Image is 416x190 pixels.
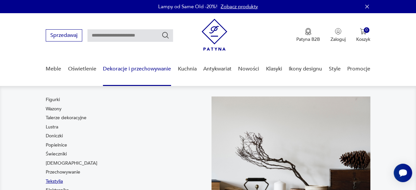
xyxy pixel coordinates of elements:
a: Style [329,56,340,82]
a: Lustra [46,124,58,130]
a: Meble [46,56,61,82]
button: Szukaj [161,31,169,39]
a: Promocje [347,56,370,82]
iframe: Smartsupp widget button [394,164,412,182]
a: Sprzedawaj [46,34,82,38]
a: Doniczki [46,133,63,139]
a: Oświetlenie [68,56,96,82]
a: Kuchnia [178,56,196,82]
a: Ikona medaluPatyna B2B [296,28,320,42]
a: Dekoracje i przechowywanie [103,56,171,82]
img: Ikona koszyka [360,28,366,35]
a: Klasyki [266,56,282,82]
a: Talerze dekoracyjne [46,115,86,121]
a: Figurki [46,96,60,103]
img: Ikona medalu [305,28,311,35]
button: Zaloguj [330,28,346,42]
button: Patyna B2B [296,28,320,42]
p: Lampy od Same Old -20%! [158,3,217,10]
a: Ikony designu [289,56,322,82]
a: Antykwariat [203,56,232,82]
div: 0 [364,27,369,33]
a: Wazony [46,106,61,112]
button: Sprzedawaj [46,29,82,41]
img: Ikonka użytkownika [335,28,341,35]
a: Przechowywanie [46,169,80,176]
a: [DEMOGRAPHIC_DATA] [46,160,97,167]
p: Patyna B2B [296,36,320,42]
a: Tekstylia [46,178,63,185]
a: Nowości [238,56,259,82]
p: Zaloguj [330,36,346,42]
a: Popielnice [46,142,67,149]
a: Zobacz produkty [221,3,258,10]
p: Koszyk [356,36,370,42]
a: Świeczniki [46,151,67,157]
img: Patyna - sklep z meblami i dekoracjami vintage [202,19,227,51]
button: 0Koszyk [356,28,370,42]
